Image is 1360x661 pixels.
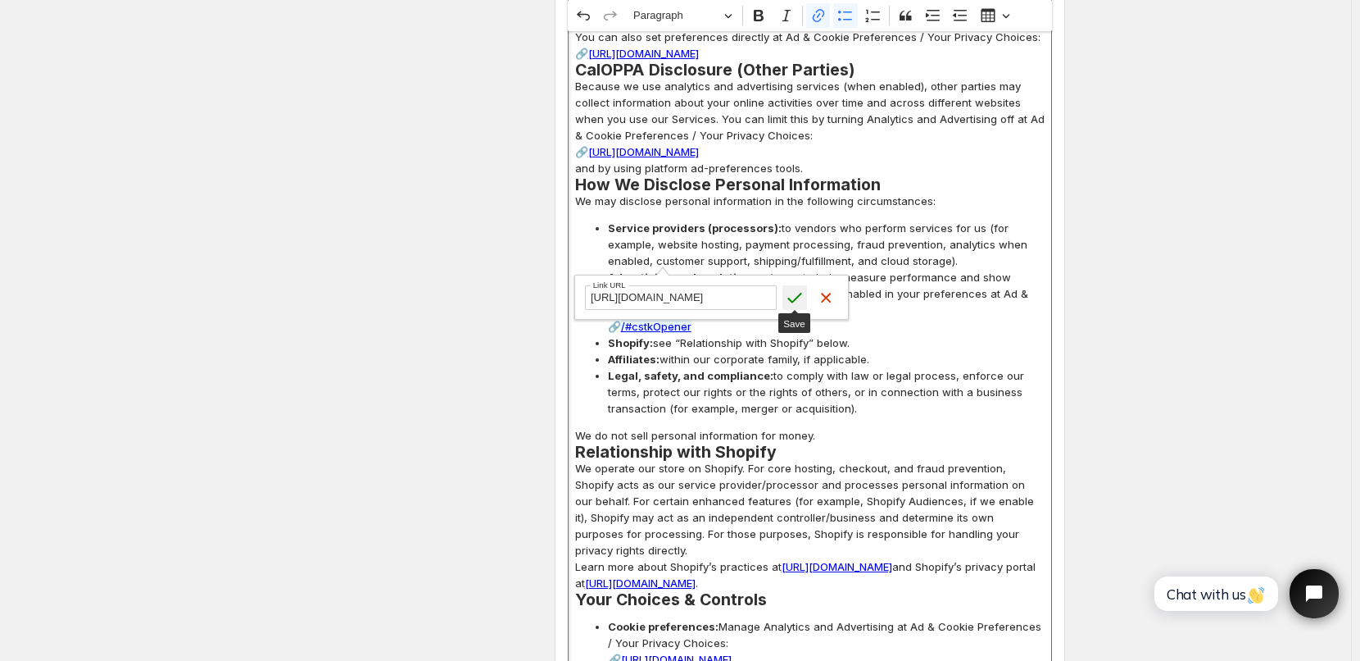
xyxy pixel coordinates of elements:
p: You can also set preferences directly at Ad & Cookie Preferences / Your Privacy Choices: 🔗 [575,29,1045,62]
h2: Relationship with Shopify [575,444,1045,460]
a: [URL][DOMAIN_NAME] [782,560,892,573]
a: /#cstkOpener [621,320,691,333]
p: We operate our store on Shopify. For core hosting, checkout, and fraud prevention, Shopify acts a... [575,460,1045,558]
p: We do not sell personal information for money. [575,427,1045,444]
span: to help measure performance and show relevant ads only if advertising/analytics are enabled in yo... [608,269,1045,335]
span: to vendors who perform services for us (for example, website hosting, payment processing, fraud p... [608,220,1045,269]
p: Learn more about Shopify’s practices at and Shopify’s privacy portal at . [575,558,1045,591]
strong: Shopify: [608,336,653,349]
h2: Your Choices & Controls [575,591,1045,608]
span: Paragraph [633,6,719,25]
span: Save [783,318,805,329]
button: Paragraph, Heading [626,3,739,29]
p: Because we use analytics and advertising services (when enabled), other parties may collect infor... [575,78,1045,176]
strong: Advertising and analytics partners: [608,271,803,284]
strong: Service providers (processors): [608,221,782,235]
strong: Legal, safety, and compliance: [608,369,773,382]
iframe: Tidio Chat [1136,555,1353,632]
a: [URL][DOMAIN_NAME] [588,145,699,158]
span: within our corporate family, if applicable. [608,351,1045,367]
a: [URL][DOMAIN_NAME] [585,577,696,590]
p: We may disclose personal information in the following circumstances: [575,193,1045,209]
strong: Cookie preferences: [608,620,719,633]
span: see “Relationship with Shopify” below. [608,335,1045,351]
h2: How We Disclose Personal Information [575,176,1045,193]
a: [URL][DOMAIN_NAME] [588,47,699,60]
strong: Affiliates: [608,353,660,366]
span: to comply with law or legal process, enforce our terms, protect our rights or the rights of other... [608,367,1045,417]
h2: CalOPPA Disclosure (Other Parties) [575,62,1045,78]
